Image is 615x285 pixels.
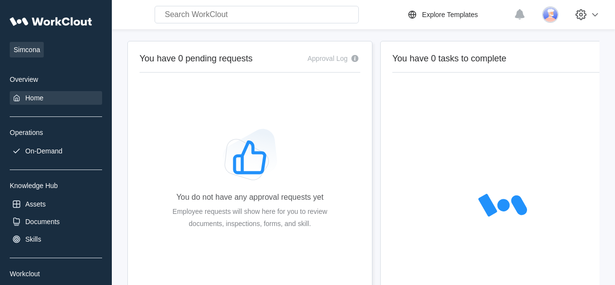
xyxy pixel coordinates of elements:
input: Search WorkClout [155,6,359,23]
div: Overview [10,76,102,83]
div: Assets [25,200,46,208]
a: Explore Templates [406,9,509,20]
a: Documents [10,215,102,228]
div: Explore Templates [422,11,478,19]
span: Simcona [10,42,44,57]
div: Knowledge Hub [10,182,102,190]
div: Home [25,94,43,102]
div: Skills [25,235,41,243]
h2: You have 0 pending requests [140,53,253,64]
a: Assets [10,197,102,211]
div: Documents [25,218,60,226]
div: You do not have any approval requests yet [176,193,324,202]
a: Skills [10,232,102,246]
div: Approval Log [307,55,348,62]
div: Operations [10,129,102,136]
h2: You have 0 tasks to complete [392,53,613,64]
div: Employee requests will show here for you to review documents, inspections, forms, and skill. [155,206,345,230]
img: user-3.png [542,6,559,23]
a: Home [10,91,102,105]
div: On-Demand [25,147,62,155]
div: Workclout [10,270,102,278]
a: On-Demand [10,144,102,158]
